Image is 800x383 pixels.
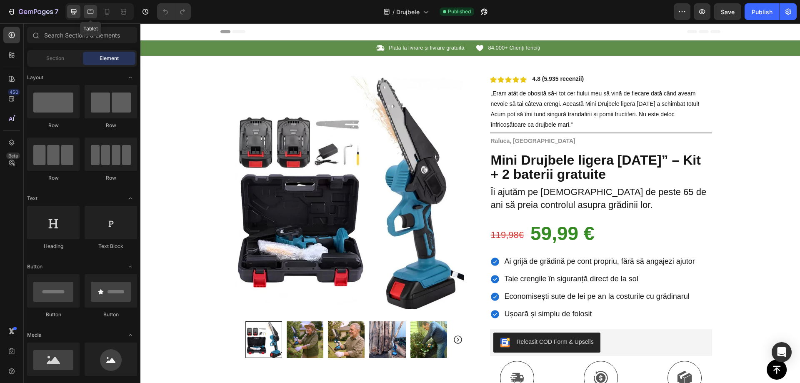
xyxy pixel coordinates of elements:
span: „Eram atât de obosită să-i tot cer fiului meu să vină de fiecare dată când aveam nevoie să tai câ... [350,67,559,105]
p: 7 [55,7,58,17]
div: Row [27,122,80,129]
img: CKKYs5695_ICEAE=.webp [360,314,370,324]
span: Element [100,55,119,62]
div: Releasit COD Form & Upsells [376,314,453,323]
button: Releasit COD Form & Upsells [353,309,460,329]
span: Ai grijă de grădină pe cont propriu, fără să angajezi ajutor [364,234,555,242]
span: Toggle open [124,192,137,205]
button: Carousel Next Arrow [312,311,322,321]
span: Button [27,263,42,270]
strong: Raluca, [GEOGRAPHIC_DATA] [350,114,435,121]
div: Button [27,311,80,318]
div: 450 [8,89,20,95]
div: Text Block [85,243,137,250]
span: Media [27,331,42,339]
span: Ușoară și simplu de folosit [364,286,452,295]
span: Toggle open [124,260,137,273]
span: Toggle open [124,328,137,342]
div: Publish [752,8,772,16]
input: Search Sections & Elements [27,27,137,43]
span: Drujbele [396,8,420,16]
span: Text [27,195,37,202]
div: Row [85,174,137,182]
button: Publish [745,3,780,20]
span: Published [448,8,471,15]
strong: 59,99 € [390,199,454,221]
span: Section [46,55,64,62]
span: Taie crengile în siguranță direct de la sol [364,251,498,260]
div: Heading [27,243,80,250]
span: Îi ajutăm pe [DEMOGRAPHIC_DATA] de peste 65 de ani să preia controlul asupra grădinii lor. [350,163,566,187]
strong: Mini Drujbele ligera [DATE]” – Kit + 2 baterii gratuite [350,129,560,159]
s: 119,98€ [350,206,384,217]
span: Economisești sute de lei pe an la costurile cu grădinarul [364,269,549,277]
span: Save [721,8,735,15]
span: Layout [27,74,43,81]
iframe: Design area [140,23,800,383]
strong: 4.8 (5.935 recenzii) [392,52,444,59]
span: Toggle open [124,71,137,84]
div: Row [85,122,137,129]
div: Open Intercom Messenger [772,342,792,362]
div: Beta [6,153,20,159]
button: 7 [3,3,62,20]
button: Save [714,3,741,20]
div: Undo/Redo [157,3,191,20]
span: / [392,8,395,16]
div: Row [27,174,80,182]
div: Button [85,311,137,318]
